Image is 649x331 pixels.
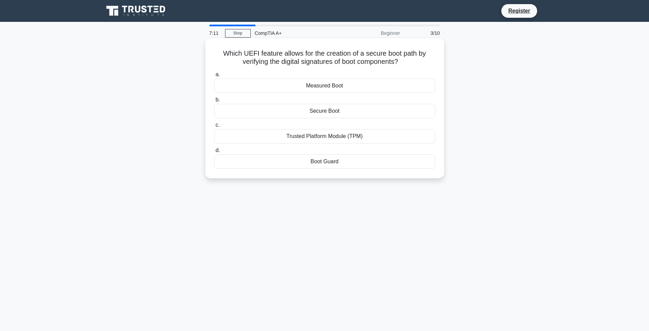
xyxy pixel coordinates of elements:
span: d. [216,147,220,153]
a: Register [504,6,534,15]
div: 7:11 [205,26,225,40]
div: 3/10 [404,26,444,40]
span: b. [216,97,220,102]
span: c. [216,122,220,128]
div: Trusted Platform Module (TPM) [214,129,435,143]
a: Stop [225,29,251,38]
div: Boot Guard [214,154,435,169]
div: Secure Boot [214,104,435,118]
div: CompTIA A+ [251,26,344,40]
span: a. [216,71,220,77]
div: Measured Boot [214,79,435,93]
h5: Which UEFI feature allows for the creation of a secure boot path by verifying the digital signatu... [213,49,436,66]
div: Beginner [344,26,404,40]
